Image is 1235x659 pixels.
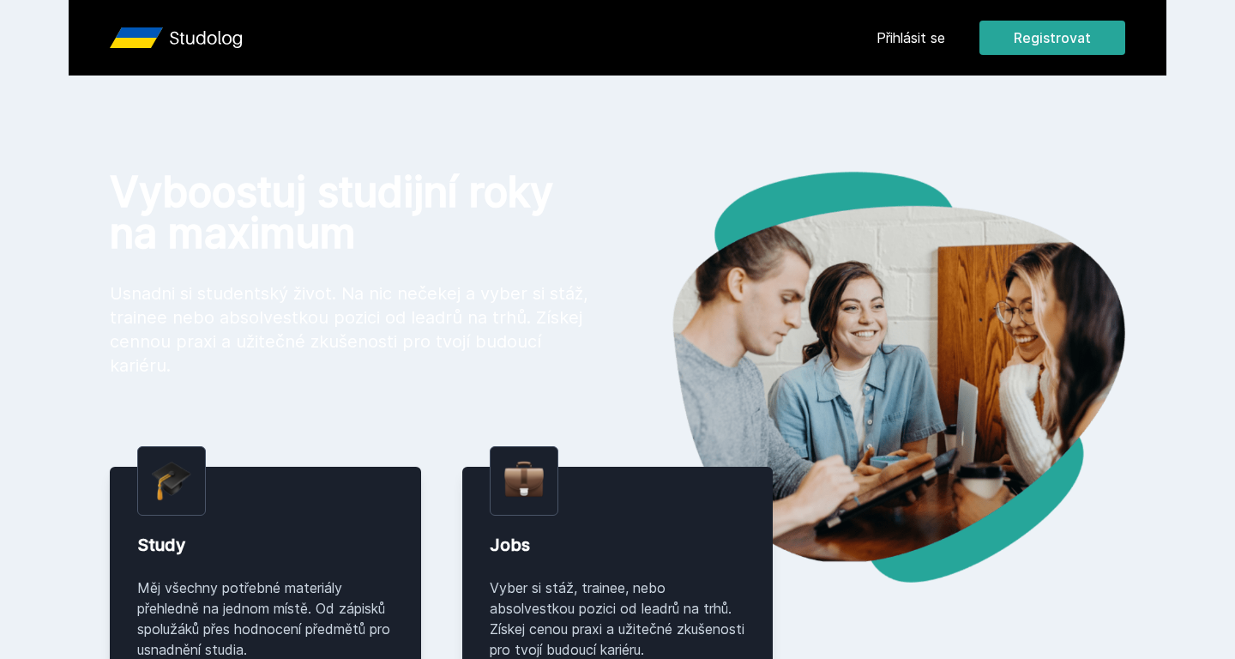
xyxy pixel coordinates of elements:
[979,21,1125,55] button: Registrovat
[110,172,590,254] h1: Vyboostuj studijní roky na maximum
[504,457,544,501] img: briefcase.png
[490,533,746,557] div: Jobs
[877,27,945,48] a: Přihlásit se
[137,533,394,557] div: Study
[110,281,590,378] p: Usnadni si studentský život. Na nic nečekej a vyber si stáž, trainee nebo absolvestkou pozici od ...
[152,461,191,501] img: graduation-cap.png
[617,172,1125,583] img: hero.png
